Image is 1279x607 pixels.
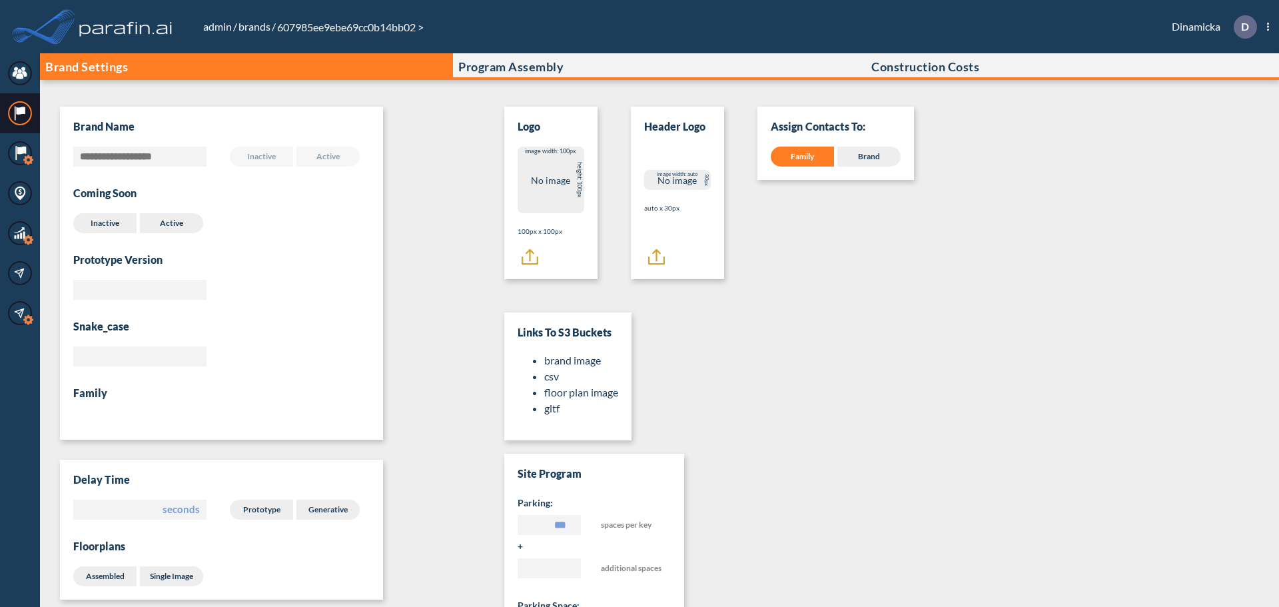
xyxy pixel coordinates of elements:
[73,120,135,133] h3: Brand Name
[237,20,272,33] a: brands
[837,147,901,167] div: Brand
[544,402,560,414] a: gltf
[518,326,618,339] h3: Links to S3 Buckets
[458,60,564,73] p: Program Assembly
[544,354,601,366] a: brand image
[518,496,671,510] h5: Parking:
[518,467,671,480] h3: Site Program
[771,120,901,133] p: Assign Contacts To:
[544,370,559,382] a: csv
[73,473,370,486] h3: Delay time
[518,227,584,237] p: 100px x 100px
[230,500,293,520] label: Prototype
[518,120,540,133] h3: Logo
[45,60,128,73] p: Brand Settings
[1152,15,1269,39] div: Dinamicka
[518,540,671,553] h5: +
[518,147,584,213] div: No image
[296,500,360,520] label: Generative
[73,253,370,267] h3: Prototype Version
[73,386,370,400] h3: Family
[77,13,175,40] img: logo
[73,320,370,333] h3: snake_case
[230,147,293,167] label: Inactive
[202,19,237,35] li: /
[453,53,866,80] button: Program Assembly
[296,147,360,167] label: Active
[237,19,276,35] li: /
[866,53,1279,80] button: Construction Costs
[644,170,711,190] div: No image
[771,147,834,167] div: Family
[1241,21,1249,33] p: D
[601,558,664,583] span: additional spaces
[73,566,137,586] label: Assembled
[73,540,370,553] h3: Floorplans
[601,515,664,540] span: spaces per key
[276,21,425,33] span: 607985ee9ebe69cc0b14bb02 >
[40,53,453,80] button: Brand Settings
[871,60,979,73] p: Construction Costs
[140,213,203,233] label: Active
[140,566,203,586] label: Single Image
[73,187,137,200] h3: Coming Soon
[644,120,705,133] h3: Header Logo
[202,20,233,33] a: admin
[73,213,137,233] label: Inactive
[644,203,711,213] p: auto x 30px
[544,386,618,398] a: floor plan image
